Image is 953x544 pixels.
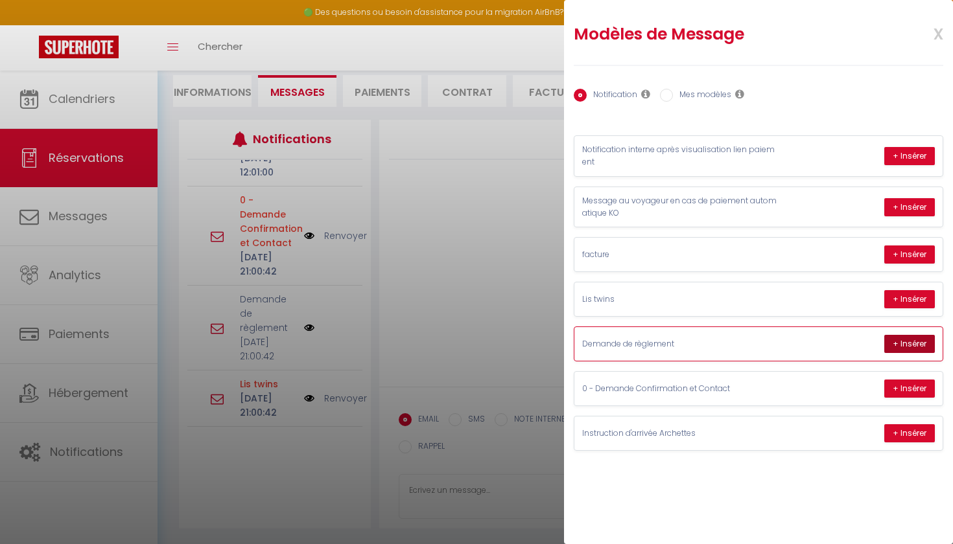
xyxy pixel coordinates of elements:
p: facture [582,249,777,261]
p: Notification interne après visualisation lien paiement [582,144,777,168]
h2: Modèles de Message [574,24,876,45]
button: + Insérer [884,380,935,398]
p: Demande de règlement [582,338,777,350]
i: Les modèles généraux sont visibles par vous et votre équipe [735,89,744,99]
i: Les notifications sont visibles par toi et ton équipe [641,89,650,99]
label: Mes modèles [673,89,731,103]
p: Message au voyageur en cas de paiement automatique KO [582,195,777,220]
p: 0 - Demande Confirmation et Contact [582,383,777,395]
p: Lis twins [582,293,777,306]
button: + Insérer [884,335,935,353]
label: Notification [587,89,637,103]
button: + Insérer [884,290,935,308]
button: + Insérer [884,424,935,442]
button: + Insérer [884,198,935,216]
span: x [902,17,943,48]
button: + Insérer [884,245,935,264]
p: Instruction d'arrivée Archettes [582,427,777,440]
button: + Insérer [884,147,935,165]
